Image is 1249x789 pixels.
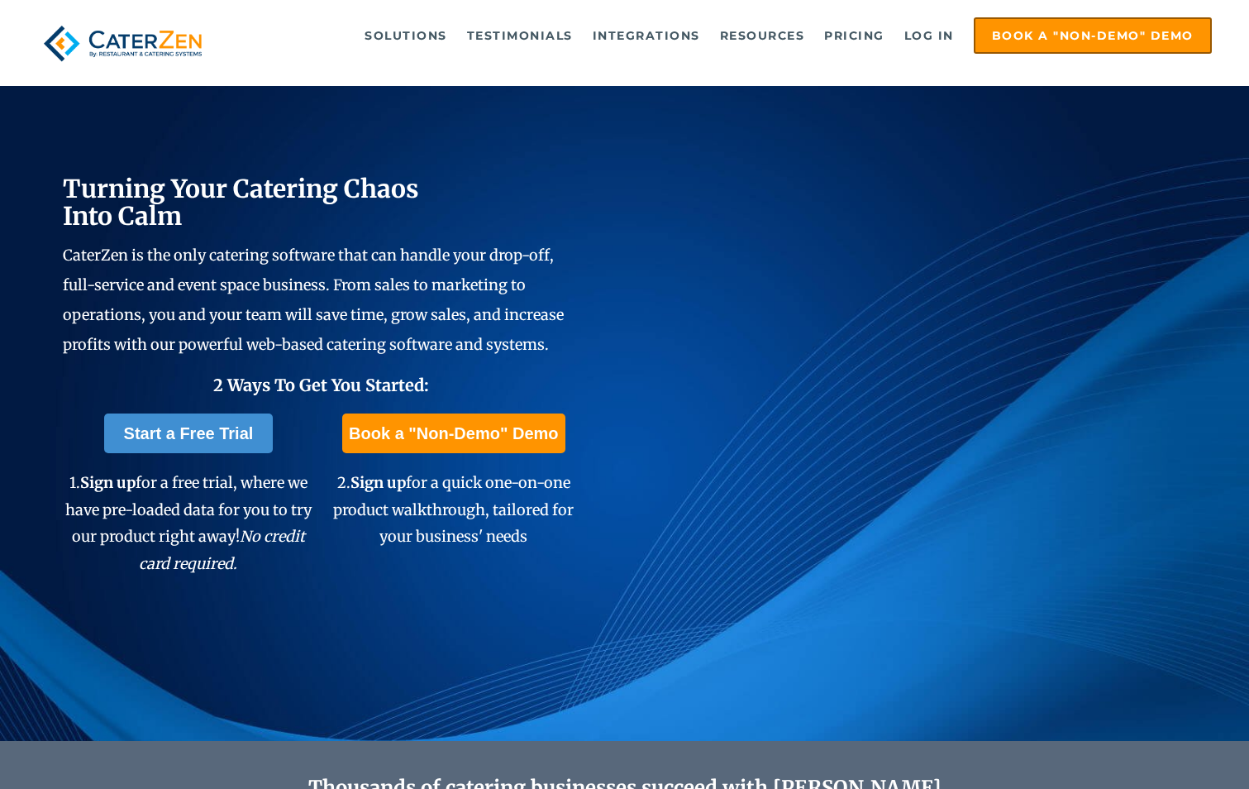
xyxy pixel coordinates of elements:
[342,414,565,453] a: Book a "Non-Demo" Demo
[584,19,708,52] a: Integrations
[712,19,813,52] a: Resources
[350,473,406,492] span: Sign up
[816,19,893,52] a: Pricing
[139,527,305,572] em: No credit card required.
[80,473,136,492] span: Sign up
[104,414,274,453] a: Start a Free Trial
[63,246,564,354] span: CaterZen is the only catering software that can handle your drop-off, full-service and event spac...
[356,19,455,52] a: Solutions
[896,19,962,52] a: Log in
[65,473,312,572] span: 1. for a free trial, where we have pre-loaded data for you to try our product right away!
[37,17,207,69] img: caterzen
[238,17,1212,54] div: Navigation Menu
[459,19,581,52] a: Testimonials
[63,173,419,232] span: Turning Your Catering Chaos Into Calm
[974,17,1212,54] a: Book a "Non-Demo" Demo
[333,473,574,546] span: 2. for a quick one-on-one product walkthrough, tailored for your business' needs
[213,375,429,395] span: 2 Ways To Get You Started:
